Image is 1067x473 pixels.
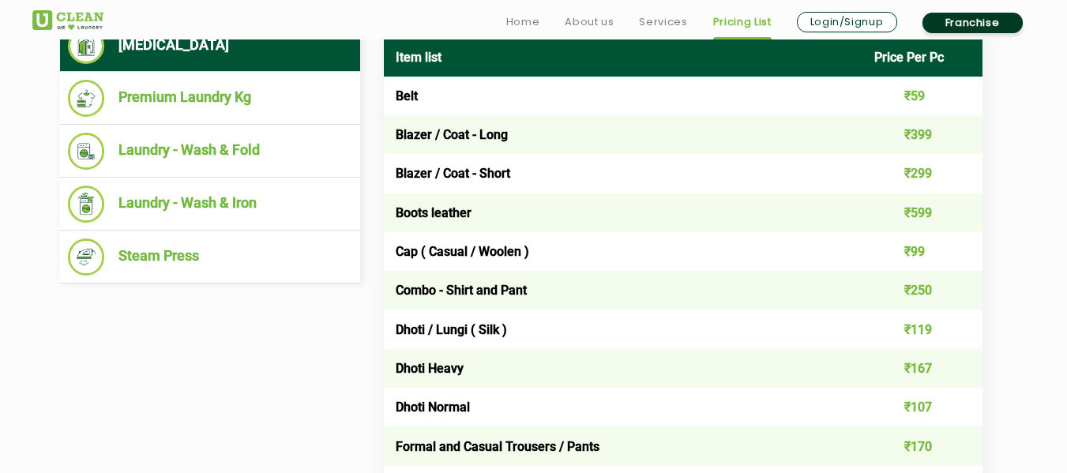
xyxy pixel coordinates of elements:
[68,80,105,117] img: Premium Laundry Kg
[384,154,863,193] td: Blazer / Coat - Short
[68,186,105,223] img: Laundry - Wash & Iron
[506,13,540,32] a: Home
[384,388,863,426] td: Dhoti Normal
[922,13,1023,33] a: Franchise
[862,388,982,426] td: ₹107
[862,271,982,310] td: ₹250
[862,310,982,348] td: ₹119
[639,13,687,32] a: Services
[384,77,863,115] td: Belt
[68,238,105,276] img: Steam Press
[32,10,103,30] img: UClean Laundry and Dry Cleaning
[384,38,863,77] th: Item list
[384,426,863,465] td: Formal and Casual Trousers / Pants
[68,28,352,64] li: [MEDICAL_DATA]
[862,426,982,465] td: ₹170
[862,38,982,77] th: Price Per Pc
[862,193,982,232] td: ₹599
[68,28,105,64] img: Dry Cleaning
[713,13,772,32] a: Pricing List
[862,77,982,115] td: ₹59
[68,238,352,276] li: Steam Press
[565,13,614,32] a: About us
[862,349,982,388] td: ₹167
[384,115,863,154] td: Blazer / Coat - Long
[797,12,897,32] a: Login/Signup
[384,271,863,310] td: Combo - Shirt and Pant
[862,232,982,271] td: ₹99
[862,115,982,154] td: ₹399
[68,133,105,170] img: Laundry - Wash & Fold
[68,186,352,223] li: Laundry - Wash & Iron
[384,310,863,348] td: Dhoti / Lungi ( Silk )
[862,154,982,193] td: ₹299
[68,133,352,170] li: Laundry - Wash & Fold
[384,232,863,271] td: Cap ( Casual / Woolen )
[384,349,863,388] td: Dhoti Heavy
[68,80,352,117] li: Premium Laundry Kg
[384,193,863,232] td: Boots leather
